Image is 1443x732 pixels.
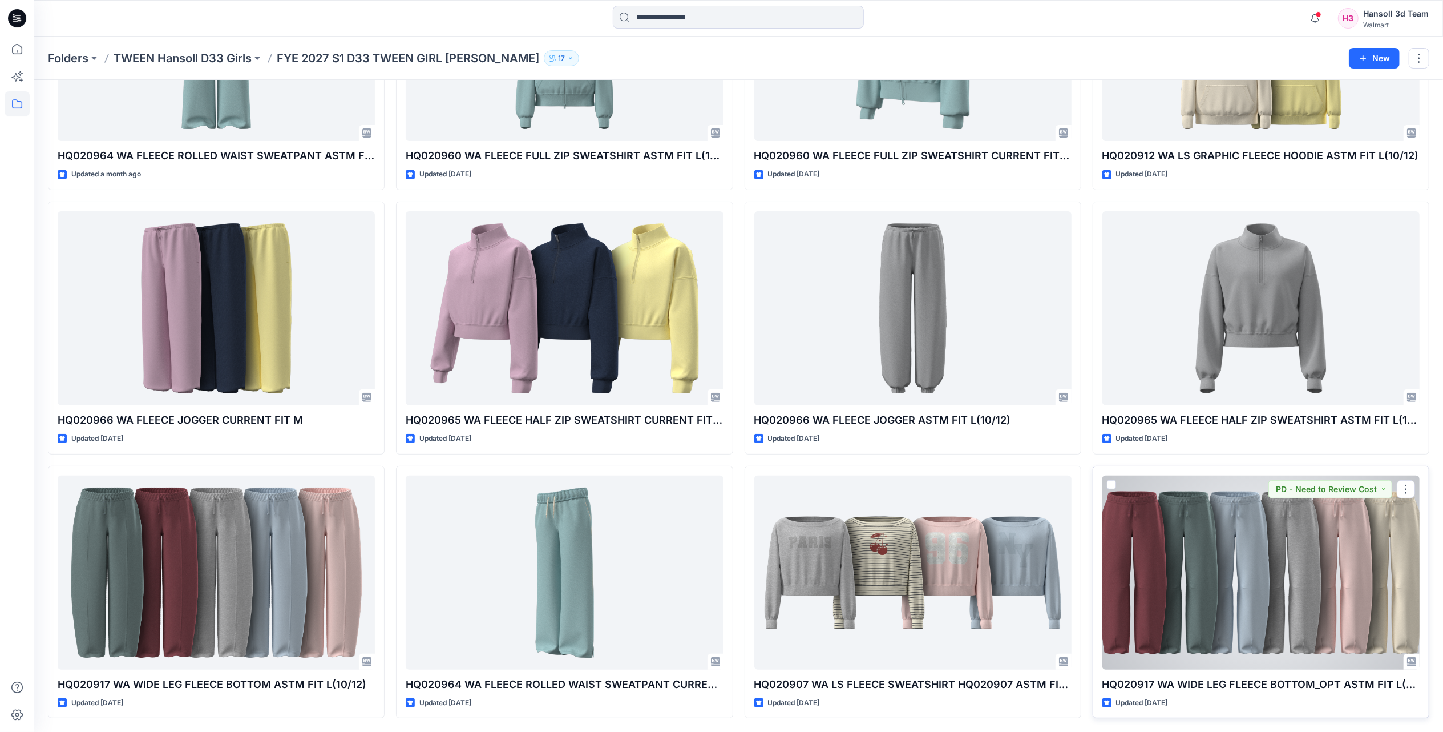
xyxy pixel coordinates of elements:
a: HQ020964 WA FLEECE ROLLED WAIST SWEATPANT CURRENT FIT M(7/8) [406,476,723,670]
a: HQ020917 WA WIDE LEG FLEECE BOTTOM ASTM FIT L(10/12) [58,476,375,670]
p: Updated [DATE] [768,697,820,709]
p: FYE 2027 S1 D33 TWEEN GIRL [PERSON_NAME] [277,50,539,66]
p: HQ020964 WA FLEECE ROLLED WAIST SWEATPANT CURRENT FIT M(7/8) [406,677,723,693]
p: Updated [DATE] [1116,168,1168,180]
p: HQ020964 WA FLEECE ROLLED WAIST SWEATPANT ASTM FIT L(10/12) [58,148,375,164]
div: Walmart [1363,21,1429,29]
p: 17 [558,52,565,65]
p: Updated [DATE] [419,433,471,445]
p: Updated [DATE] [71,697,123,709]
a: Folders [48,50,88,66]
a: HQ020907 WA LS FLEECE SWEATSHIRT HQ020907 ASTM FIT L(10/12) [754,476,1072,670]
p: Updated [DATE] [419,697,471,709]
p: HQ020912 WA LS GRAPHIC FLEECE HOODIE ASTM FIT L(10/12) [1102,148,1420,164]
a: HQ020966 WA FLEECE JOGGER CURRENT FIT M [58,211,375,405]
p: HQ020917 WA WIDE LEG FLEECE BOTTOM_OPT ASTM FIT L(10/12) [1102,677,1420,693]
button: New [1349,48,1400,69]
p: Updated [DATE] [1116,697,1168,709]
p: Updated [DATE] [768,433,820,445]
a: TWEEN Hansoll D33 Girls [114,50,252,66]
button: 17 [544,50,579,66]
p: HQ020965 WA FLEECE HALF ZIP SWEATSHIRT ASTM FIT L(10/12) [1102,412,1420,428]
p: Updated [DATE] [419,168,471,180]
div: Hansoll 3d Team [1363,7,1429,21]
p: HQ020907 WA LS FLEECE SWEATSHIRT HQ020907 ASTM FIT L(10/12) [754,677,1072,693]
p: HQ020960 WA FLEECE FULL ZIP SWEATSHIRT ASTM FIT L(10/12) [406,148,723,164]
p: Updated [DATE] [71,433,123,445]
p: Updated [DATE] [1116,433,1168,445]
p: HQ020966 WA FLEECE JOGGER ASTM FIT L(10/12) [754,412,1072,428]
a: HQ020917 WA WIDE LEG FLEECE BOTTOM_OPT ASTM FIT L(10/12) [1102,476,1420,670]
div: H3 [1338,8,1359,29]
a: HQ020965 WA FLEECE HALF ZIP SWEATSHIRT ASTM FIT L(10/12) [1102,211,1420,405]
p: HQ020917 WA WIDE LEG FLEECE BOTTOM ASTM FIT L(10/12) [58,677,375,693]
a: HQ020965 WA FLEECE HALF ZIP SWEATSHIRT CURRENT FIT M [406,211,723,405]
p: Updated [DATE] [768,168,820,180]
p: Updated a month ago [71,168,141,180]
a: HQ020966 WA FLEECE JOGGER ASTM FIT L(10/12) [754,211,1072,405]
p: HQ020966 WA FLEECE JOGGER CURRENT FIT M [58,412,375,428]
p: HQ020965 WA FLEECE HALF ZIP SWEATSHIRT CURRENT FIT M [406,412,723,428]
p: HQ020960 WA FLEECE FULL ZIP SWEATSHIRT CURRENT FIT M(7/8) [754,148,1072,164]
